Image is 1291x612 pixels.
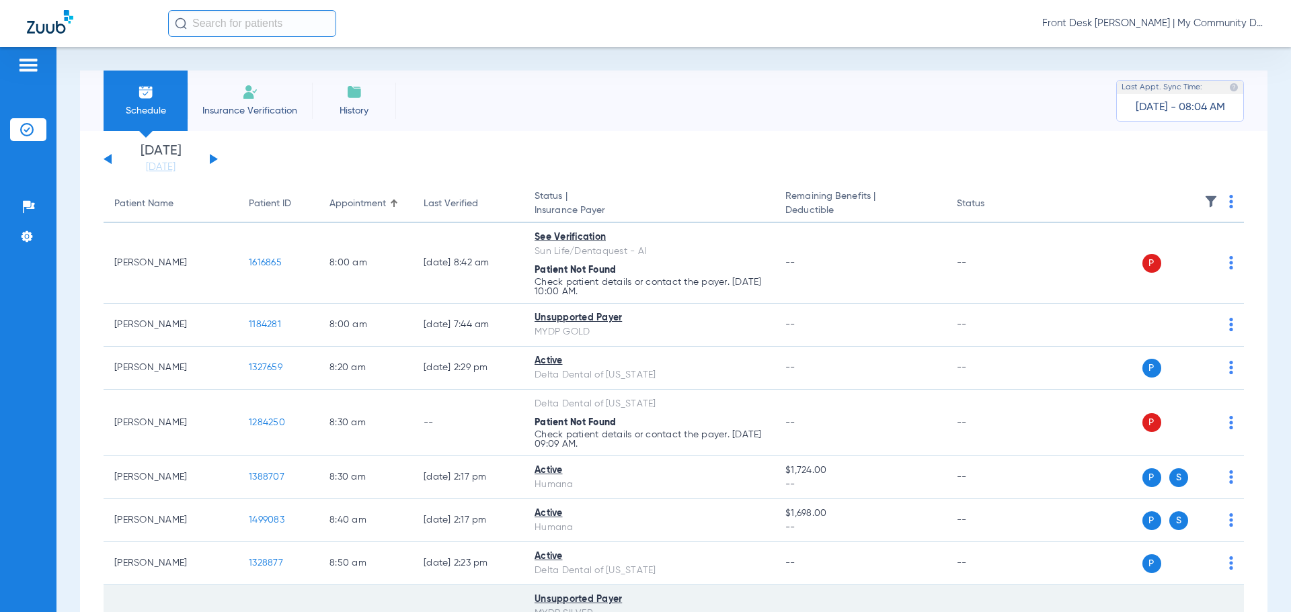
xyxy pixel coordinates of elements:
[535,277,764,296] p: Check patient details or contact the payer. [DATE] 10:00 AM.
[1142,468,1161,487] span: P
[535,204,764,218] span: Insurance Payer
[535,311,764,325] div: Unsupported Payer
[319,390,413,456] td: 8:30 AM
[413,304,524,347] td: [DATE] 7:44 AM
[413,456,524,499] td: [DATE] 2:17 PM
[104,542,238,585] td: [PERSON_NAME]
[946,456,1037,499] td: --
[114,197,227,211] div: Patient Name
[535,430,764,449] p: Check patient details or contact the payer. [DATE] 09:09 AM.
[319,456,413,499] td: 8:30 AM
[346,84,362,100] img: History
[120,144,201,174] li: [DATE]
[249,197,291,211] div: Patient ID
[535,478,764,492] div: Humana
[535,593,764,607] div: Unsupported Payer
[535,354,764,368] div: Active
[524,185,775,223] th: Status |
[249,197,308,211] div: Patient ID
[946,499,1037,542] td: --
[775,185,945,223] th: Remaining Benefits |
[535,368,764,382] div: Delta Dental of [US_STATE]
[535,265,616,275] span: Patient Not Found
[1229,83,1239,92] img: last sync help info
[535,418,616,427] span: Patient Not Found
[104,223,238,304] td: [PERSON_NAME]
[785,464,935,478] span: $1,724.00
[120,161,201,174] a: [DATE]
[329,197,402,211] div: Appointment
[138,84,154,100] img: Schedule
[242,84,258,100] img: Manual Insurance Verification
[319,304,413,347] td: 8:00 AM
[535,564,764,578] div: Delta Dental of [US_STATE]
[249,320,281,329] span: 1184281
[946,185,1037,223] th: Status
[249,418,285,427] span: 1284250
[249,558,283,568] span: 1328877
[17,57,39,73] img: hamburger-icon
[1122,81,1202,94] span: Last Appt. Sync Time:
[104,347,238,390] td: [PERSON_NAME]
[535,397,764,411] div: Delta Dental of [US_STATE]
[114,197,173,211] div: Patient Name
[413,499,524,542] td: [DATE] 2:17 PM
[114,104,178,118] span: Schedule
[1229,416,1233,429] img: group-dot-blue.svg
[413,347,524,390] td: [DATE] 2:29 PM
[1142,554,1161,573] span: P
[1169,468,1188,487] span: S
[1169,511,1188,530] span: S
[785,478,935,492] span: --
[424,197,478,211] div: Last Verified
[1229,361,1233,374] img: group-dot-blue.svg
[535,521,764,535] div: Humana
[946,542,1037,585] td: --
[319,223,413,304] td: 8:00 AM
[785,558,795,568] span: --
[424,197,513,211] div: Last Verified
[535,230,764,245] div: See Verification
[1142,254,1161,273] span: P
[1229,318,1233,331] img: group-dot-blue.svg
[1142,359,1161,378] span: P
[785,320,795,329] span: --
[535,550,764,564] div: Active
[329,197,386,211] div: Appointment
[249,515,284,525] span: 1499083
[785,521,935,535] span: --
[413,223,524,304] td: [DATE] 8:42 AM
[1136,101,1225,114] span: [DATE] - 08:04 AM
[104,304,238,347] td: [PERSON_NAME]
[535,507,764,521] div: Active
[249,363,282,372] span: 1327659
[413,390,524,456] td: --
[535,245,764,259] div: Sun Life/Dentaquest - AI
[946,347,1037,390] td: --
[535,464,764,478] div: Active
[1229,470,1233,484] img: group-dot-blue.svg
[413,542,524,585] td: [DATE] 2:23 PM
[1042,17,1264,30] span: Front Desk [PERSON_NAME] | My Community Dental Centers
[249,258,282,267] span: 1616865
[319,347,413,390] td: 8:20 AM
[785,258,795,267] span: --
[319,499,413,542] td: 8:40 AM
[198,104,302,118] span: Insurance Verification
[946,223,1037,304] td: --
[168,10,336,37] input: Search for patients
[785,507,935,521] span: $1,698.00
[785,363,795,372] span: --
[104,499,238,542] td: [PERSON_NAME]
[785,204,935,218] span: Deductible
[249,472,284,482] span: 1388707
[785,418,795,427] span: --
[535,325,764,339] div: MYDP GOLD
[319,542,413,585] td: 8:50 AM
[1229,513,1233,527] img: group-dot-blue.svg
[1224,548,1291,612] iframe: Chat Widget
[1229,195,1233,208] img: group-dot-blue.svg
[175,17,187,30] img: Search Icon
[946,304,1037,347] td: --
